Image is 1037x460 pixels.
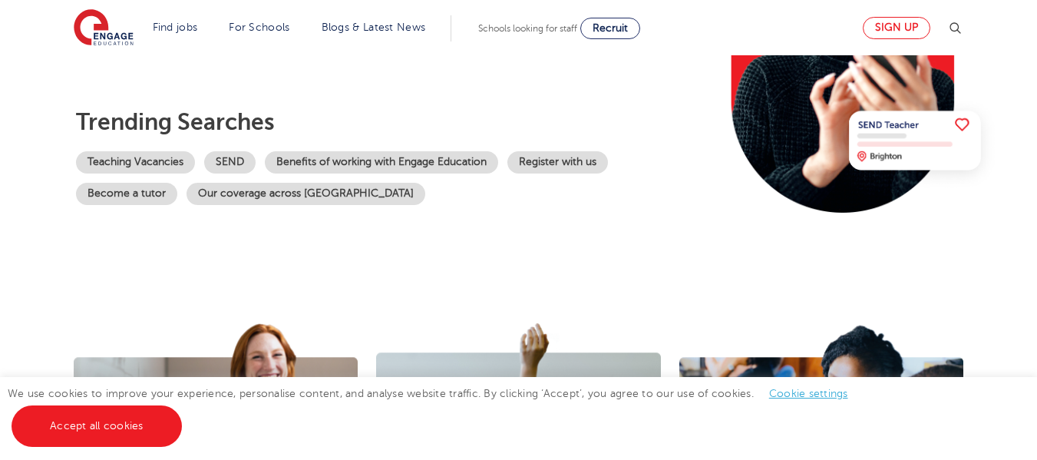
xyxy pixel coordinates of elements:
a: Benefits of working with Engage Education [265,151,498,174]
a: Cookie settings [769,388,848,399]
a: Accept all cookies [12,405,182,447]
p: Trending searches [76,108,695,136]
a: SEND [204,151,256,174]
a: Our coverage across [GEOGRAPHIC_DATA] [187,183,425,205]
a: For Schools [229,22,289,33]
a: Find jobs [153,22,198,33]
a: Register with us [507,151,608,174]
a: Become a tutor [76,183,177,205]
span: We use cookies to improve your experience, personalise content, and analyse website traffic. By c... [8,388,864,432]
a: Sign up [863,17,930,39]
img: Engage Education [74,9,134,48]
a: Blogs & Latest News [322,22,426,33]
a: Recruit [580,18,640,39]
span: Schools looking for staff [478,23,577,34]
a: Teaching Vacancies [76,151,195,174]
span: Recruit [593,22,628,34]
